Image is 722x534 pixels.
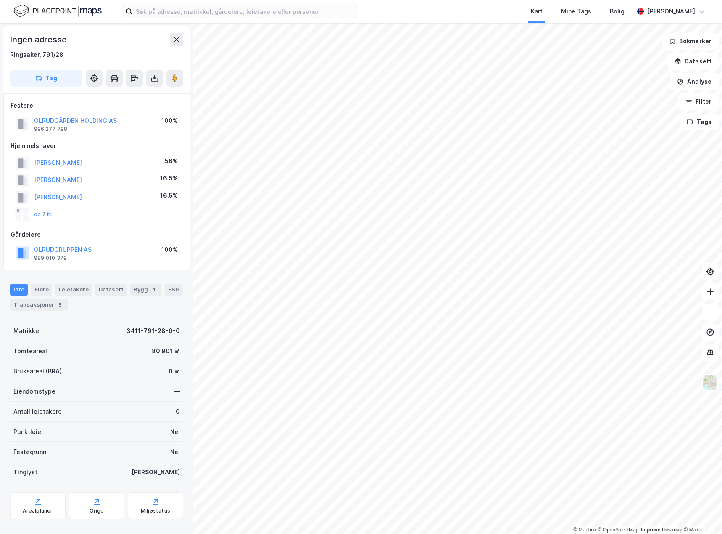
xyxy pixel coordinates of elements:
[130,284,161,296] div: Bygg
[126,326,180,336] div: 3411-791-28-0-0
[10,50,63,60] div: Ringsaker, 791/28
[11,230,183,240] div: Gårdeiere
[610,6,625,16] div: Bolig
[13,366,62,376] div: Bruksareal (BRA)
[641,527,682,533] a: Improve this map
[13,4,102,19] img: logo.f888ab2527a4732fd821a326f86c7f29.svg
[598,527,639,533] a: OpenStreetMap
[31,284,52,296] div: Eiere
[13,346,47,356] div: Tomteareal
[165,156,178,166] div: 56%
[667,53,719,70] button: Datasett
[573,527,596,533] a: Mapbox
[680,114,719,130] button: Tags
[680,494,722,534] div: Kontrollprogram for chat
[647,6,695,16] div: [PERSON_NAME]
[10,70,82,87] button: Tag
[702,375,718,391] img: Z
[13,407,62,417] div: Antall leietakere
[13,447,46,457] div: Festegrunn
[561,6,591,16] div: Mine Tags
[150,286,158,294] div: 1
[23,508,53,514] div: Arealplaner
[176,407,180,417] div: 0
[13,427,41,437] div: Punktleie
[34,255,67,262] div: 989 010 379
[34,126,67,132] div: 996 277 798
[165,284,183,296] div: ESG
[11,100,183,111] div: Festere
[531,6,543,16] div: Kart
[132,5,357,18] input: Søk på adresse, matrikkel, gårdeiere, leietakere eller personer
[170,427,180,437] div: Nei
[132,467,180,477] div: [PERSON_NAME]
[10,284,28,296] div: Info
[152,346,180,356] div: 80 901 ㎡
[160,173,178,183] div: 16.5%
[680,494,722,534] iframe: Chat Widget
[55,284,92,296] div: Leietakere
[161,116,178,126] div: 100%
[13,326,41,336] div: Matrikkel
[95,284,127,296] div: Datasett
[13,386,55,397] div: Eiendomstype
[678,93,719,110] button: Filter
[13,467,37,477] div: Tinglyst
[10,299,68,311] div: Transaksjoner
[11,141,183,151] div: Hjemmelshaver
[90,508,104,514] div: Origo
[170,447,180,457] div: Nei
[662,33,719,50] button: Bokmerker
[161,245,178,255] div: 100%
[169,366,180,376] div: 0 ㎡
[174,386,180,397] div: —
[56,301,64,309] div: 5
[670,73,719,90] button: Analyse
[141,508,170,514] div: Miljøstatus
[10,33,68,46] div: Ingen adresse
[160,190,178,201] div: 16.5%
